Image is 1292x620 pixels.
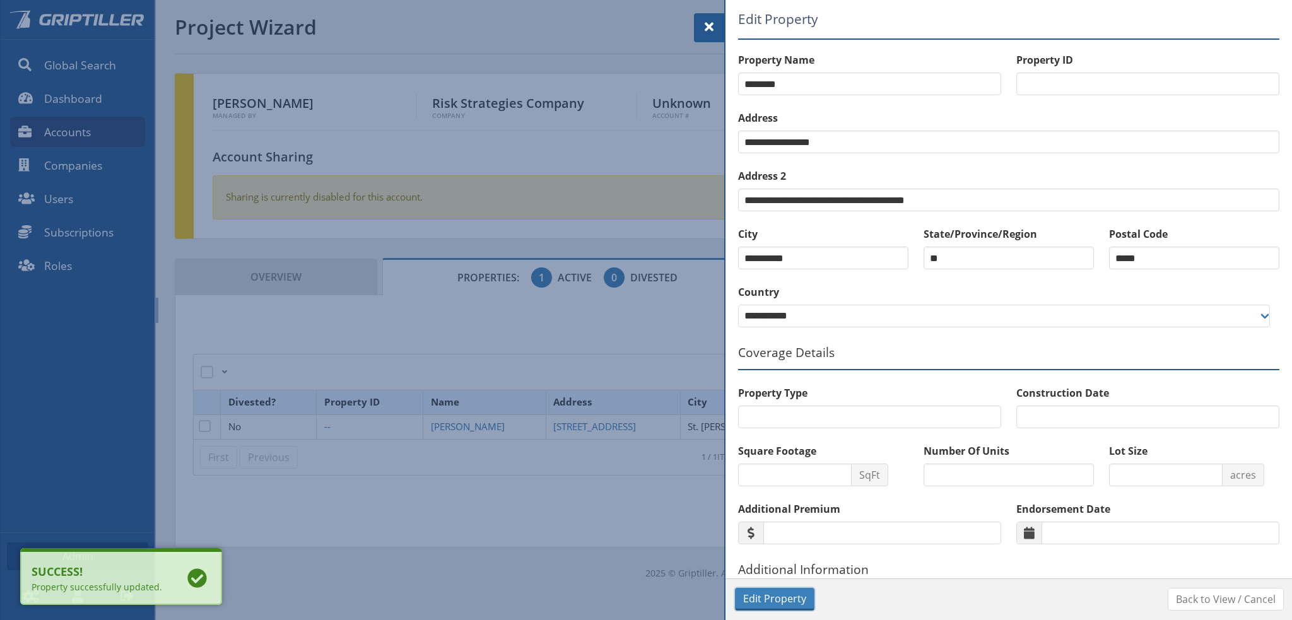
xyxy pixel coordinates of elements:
b: Success! [32,563,165,580]
label: State/Province/Region [924,226,1094,242]
label: Additional Premium [738,501,1001,517]
label: Property Type [738,385,1001,401]
h5: Coverage Details [738,346,1279,370]
span: Edit Property [743,591,806,606]
label: Property ID [1016,52,1279,67]
label: Lot Size [1109,443,1279,459]
label: Construction Date [1016,385,1279,401]
label: Country [738,284,1279,300]
h5: Edit Property [738,9,1279,40]
label: Postal Code [1109,226,1279,242]
label: Address 2 [738,168,1279,184]
label: Endorsement Date [1016,501,1279,517]
label: Number Of Units [924,443,1094,459]
label: Address [738,110,1279,126]
label: City [738,226,908,242]
label: Square Footage [738,443,908,459]
label: Property Name [738,52,1001,67]
div: Property successfully updated. [32,580,165,594]
a: Back to View / Cancel [1168,588,1284,611]
button: Edit Property [735,588,814,611]
h5: Additional Information [738,563,1279,587]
